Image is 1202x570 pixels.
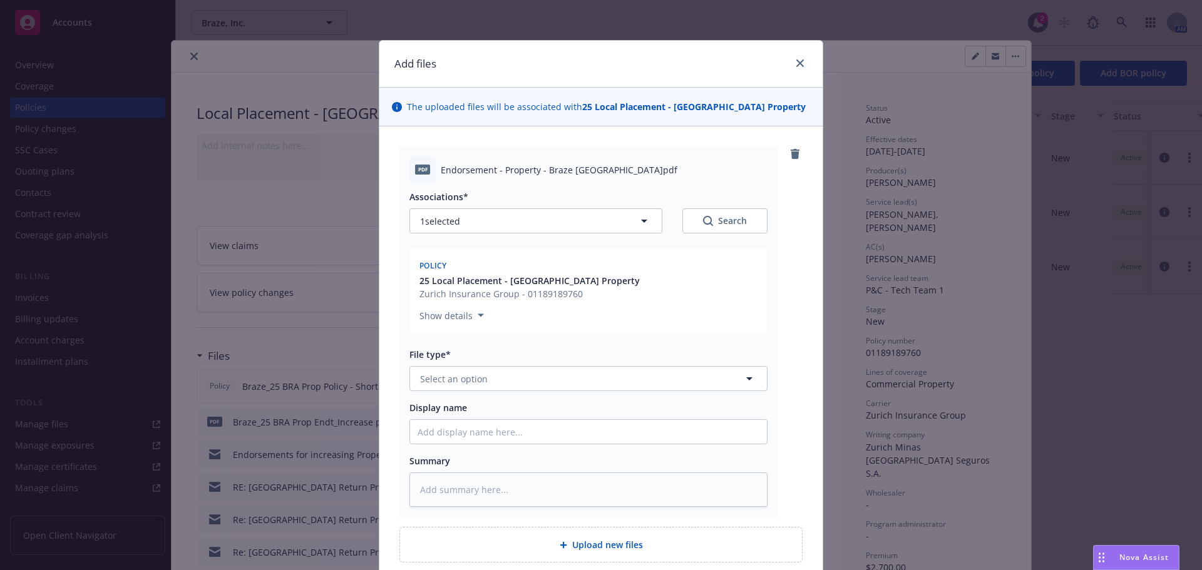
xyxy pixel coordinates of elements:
span: Summary [409,455,450,467]
input: Add display name here... [410,420,767,444]
div: Upload new files [399,527,803,562]
span: Nova Assist [1119,552,1169,562]
div: Drag to move [1094,546,1109,569]
button: Select an option [409,366,768,391]
button: Nova Assist [1093,545,1179,570]
span: Select an option [420,372,488,385]
span: Upload new files [572,538,643,551]
span: Display name [409,402,467,414]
